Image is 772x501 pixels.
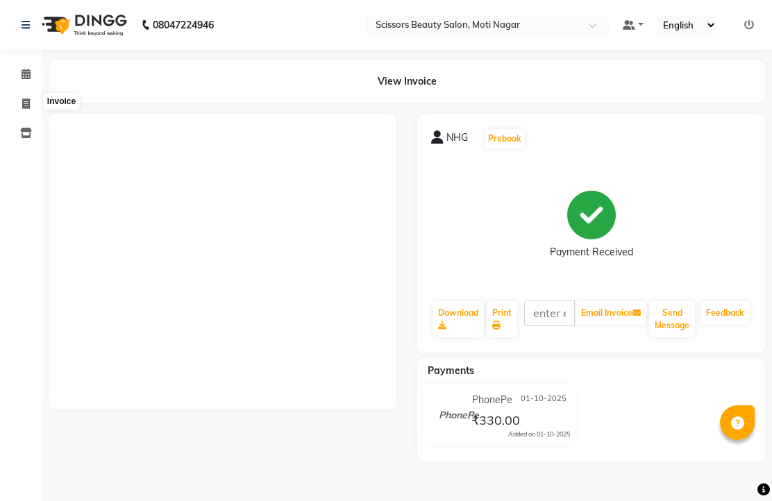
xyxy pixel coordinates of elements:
[153,6,214,44] b: 08047224946
[700,301,750,325] a: Feedback
[446,130,468,150] span: NHG
[508,430,570,439] div: Added on 01-10-2025
[428,364,474,377] span: Payments
[485,129,525,148] button: Prebook
[49,60,765,103] div: View Invoice
[433,301,484,337] a: Download
[35,6,131,44] img: logo
[472,393,512,407] span: PhonePe
[521,393,567,407] span: 01-10-2025
[576,301,646,325] button: Email Invoice
[524,300,575,326] input: enter email
[649,301,695,337] button: Send Message
[471,412,520,432] span: ₹330.00
[550,245,633,260] div: Payment Received
[44,93,79,110] div: Invoice
[487,301,517,337] a: Print
[714,445,758,487] iframe: chat widget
